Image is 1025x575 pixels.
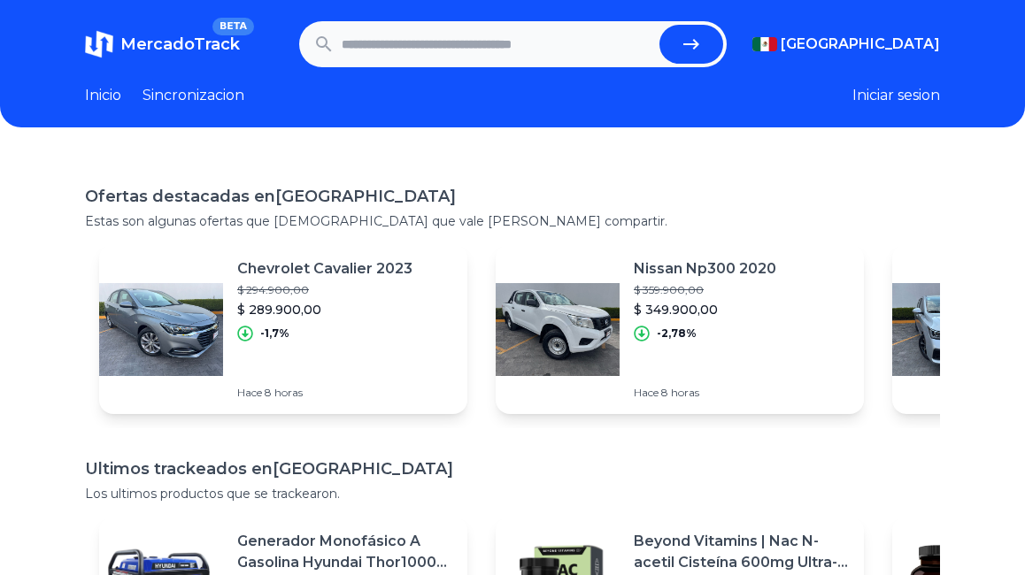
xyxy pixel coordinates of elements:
p: Hace 8 horas [237,386,412,400]
p: -2,78% [657,326,697,341]
p: Generador Monofásico A Gasolina Hyundai Thor10000 P 11.5 Kw [237,531,453,573]
span: MercadoTrack [120,34,240,54]
span: BETA [212,18,254,35]
img: Featured image [892,267,1016,391]
button: Iniciar sesion [852,85,940,106]
img: MercadoTrack [85,30,113,58]
p: $ 289.900,00 [237,301,412,318]
p: -1,7% [260,326,289,341]
h1: Ultimos trackeados en [GEOGRAPHIC_DATA] [85,456,940,481]
a: MercadoTrackBETA [85,30,240,58]
img: Featured image [496,267,620,391]
p: Nissan Np300 2020 [634,258,776,280]
p: $ 349.900,00 [634,301,776,318]
p: Hace 8 horas [634,386,776,400]
span: [GEOGRAPHIC_DATA] [781,34,940,55]
a: Featured imageChevrolet Cavalier 2023$ 294.900,00$ 289.900,00-1,7%Hace 8 horas [99,244,467,414]
p: $ 359.900,00 [634,283,776,297]
a: Inicio [85,85,121,106]
p: Beyond Vitamins | Nac N-acetil Cisteína 600mg Ultra-premium Con Inulina De Agave (prebiótico Natu... [634,531,850,573]
a: Sincronizacion [143,85,244,106]
p: Estas son algunas ofertas que [DEMOGRAPHIC_DATA] que vale [PERSON_NAME] compartir. [85,212,940,230]
h1: Ofertas destacadas en [GEOGRAPHIC_DATA] [85,184,940,209]
p: Los ultimos productos que se trackearon. [85,485,940,502]
p: Chevrolet Cavalier 2023 [237,258,412,280]
a: Featured imageNissan Np300 2020$ 359.900,00$ 349.900,00-2,78%Hace 8 horas [496,244,864,414]
button: [GEOGRAPHIC_DATA] [752,34,940,55]
img: Mexico [752,37,777,51]
p: $ 294.900,00 [237,283,412,297]
img: Featured image [99,267,223,391]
